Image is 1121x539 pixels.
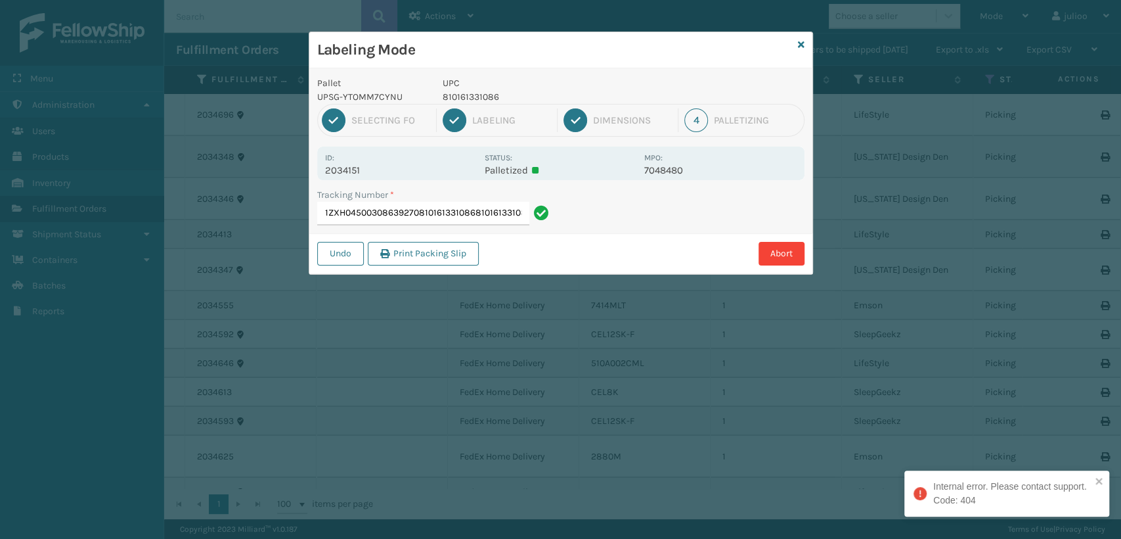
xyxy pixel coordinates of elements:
p: Pallet [317,76,428,90]
div: Selecting FO [351,114,430,126]
div: 1 [322,108,345,132]
label: Status: [485,153,512,162]
button: Print Packing Slip [368,242,479,266]
label: MPO: [644,153,663,162]
p: UPC [443,76,636,90]
div: Palletizing [714,114,799,126]
div: Dimensions [593,114,672,126]
button: close [1095,476,1104,488]
div: 4 [684,108,708,132]
div: Labeling [472,114,551,126]
p: 7048480 [644,164,796,176]
label: Tracking Number [317,188,394,202]
p: Palletized [485,164,636,176]
button: Abort [758,242,804,266]
div: 3 [563,108,587,132]
h3: Labeling Mode [317,40,793,60]
div: 2 [443,108,466,132]
label: Id: [325,153,334,162]
div: Internal error. Please contact support. Code: 404 [933,480,1091,507]
button: Undo [317,242,364,266]
p: 810161331086 [443,90,636,104]
p: 2034151 [325,164,477,176]
p: UPSG-YTOMM7CYNU [317,90,428,104]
